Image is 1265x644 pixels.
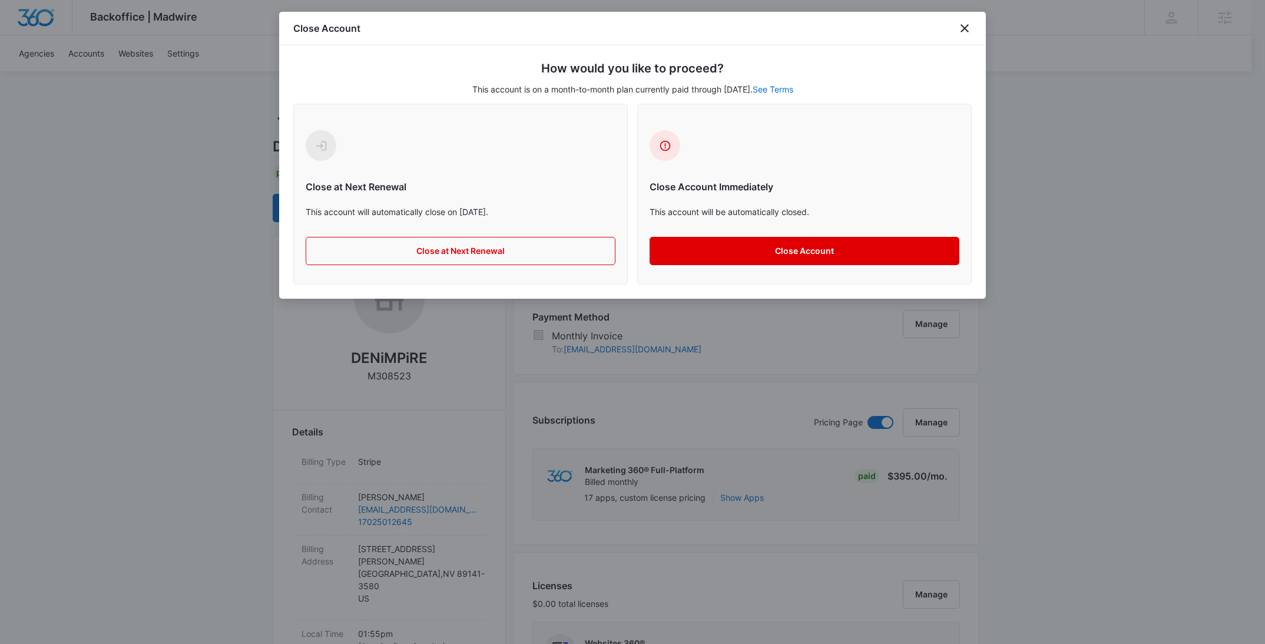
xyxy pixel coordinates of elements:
h1: Close Account [293,21,360,35]
button: close [958,21,972,35]
a: See Terms [753,84,793,94]
button: Close at Next Renewal [306,237,615,265]
h6: Close at Next Renewal [306,180,615,194]
h5: How would you like to proceed? [293,60,972,77]
p: This account will automatically close on [DATE]. [306,206,615,218]
p: This account is on a month-to-month plan currently paid through [DATE]. [293,83,972,95]
h6: Close Account Immediately [650,180,959,194]
p: This account will be automatically closed. [650,206,959,218]
button: Close Account [650,237,959,265]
